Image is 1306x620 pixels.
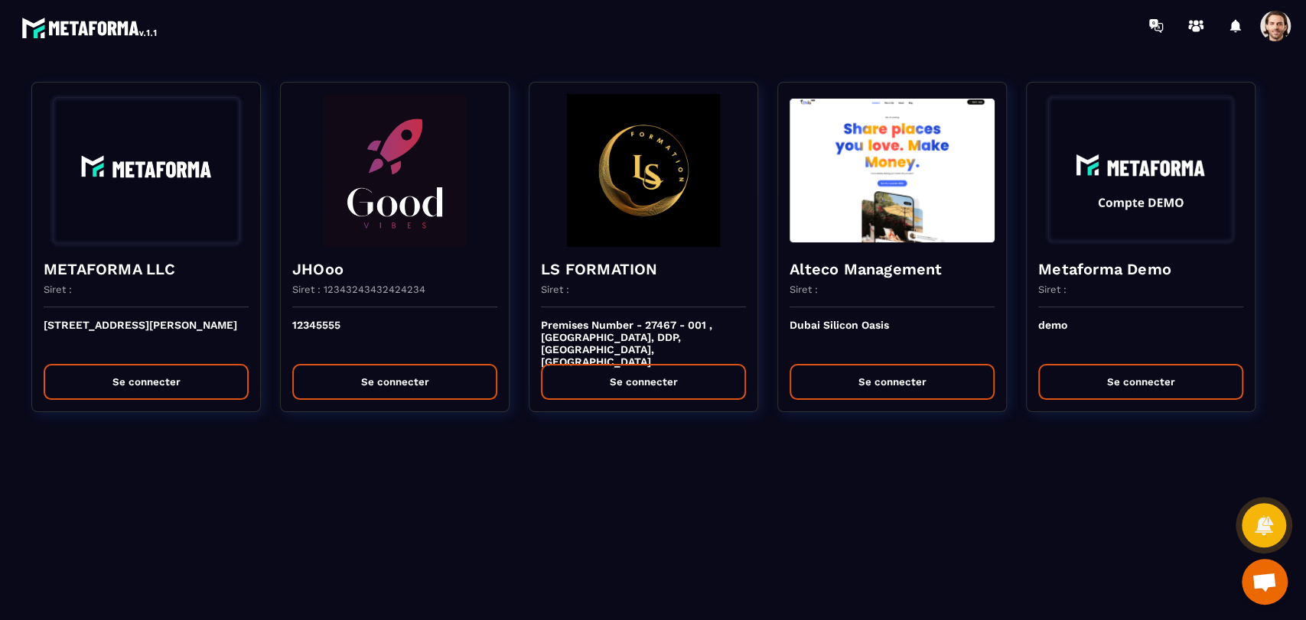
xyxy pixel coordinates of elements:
[44,364,249,400] button: Se connecter
[541,364,746,400] button: Se connecter
[292,319,497,352] p: 12345555
[292,94,497,247] img: funnel-background
[21,14,159,41] img: logo
[541,258,746,280] h4: LS FORMATION
[292,258,497,280] h4: JHOoo
[44,319,249,352] p: [STREET_ADDRESS][PERSON_NAME]
[44,94,249,247] img: funnel-background
[292,364,497,400] button: Se connecter
[292,284,425,295] p: Siret : 12343243432424234
[790,364,995,400] button: Se connecter
[1038,284,1067,295] p: Siret :
[541,284,569,295] p: Siret :
[1038,258,1243,280] h4: Metaforma Demo
[44,258,249,280] h4: METAFORMA LLC
[541,319,746,352] p: Premises Number - 27467 - 001 , [GEOGRAPHIC_DATA], DDP, [GEOGRAPHIC_DATA], [GEOGRAPHIC_DATA]
[790,284,818,295] p: Siret :
[1038,94,1243,247] img: funnel-background
[1242,559,1288,605] a: Mở cuộc trò chuyện
[790,319,995,352] p: Dubai Silicon Oasis
[1038,319,1243,352] p: demo
[790,94,995,247] img: funnel-background
[790,258,995,280] h4: Alteco Management
[44,284,72,295] p: Siret :
[541,94,746,247] img: funnel-background
[1038,364,1243,400] button: Se connecter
